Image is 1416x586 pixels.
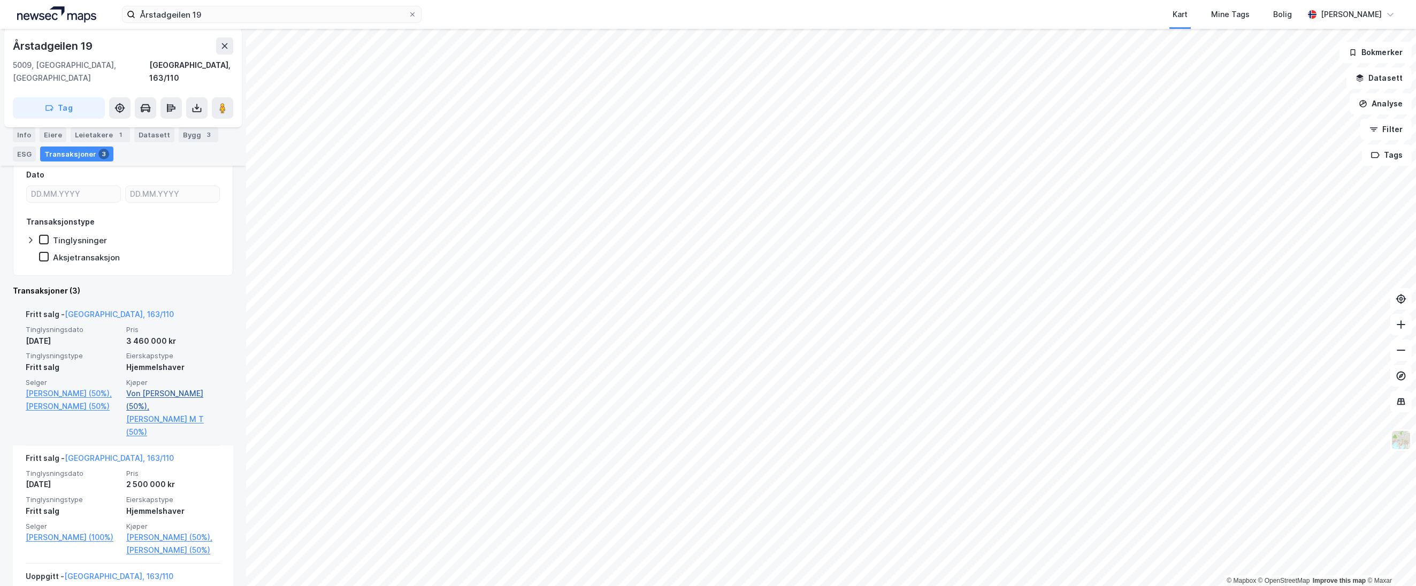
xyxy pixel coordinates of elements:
[1391,430,1411,450] img: Z
[134,127,174,142] div: Datasett
[13,127,35,142] div: Info
[1258,577,1310,584] a: OpenStreetMap
[26,400,120,413] a: [PERSON_NAME] (50%)
[126,544,220,557] a: [PERSON_NAME] (50%)
[1346,67,1412,89] button: Datasett
[26,478,120,491] div: [DATE]
[26,469,120,478] span: Tinglysningsdato
[13,97,105,119] button: Tag
[26,531,120,544] a: [PERSON_NAME] (100%)
[13,284,233,297] div: Transaksjoner (3)
[26,378,120,387] span: Selger
[1350,93,1412,114] button: Analyse
[126,387,220,413] a: Von [PERSON_NAME] (50%),
[1173,8,1188,21] div: Kart
[126,478,220,491] div: 2 500 000 kr
[126,361,220,374] div: Hjemmelshaver
[126,495,220,504] span: Eierskapstype
[26,522,120,531] span: Selger
[26,387,120,400] a: [PERSON_NAME] (50%),
[126,413,220,438] a: [PERSON_NAME] M T (50%)
[1363,535,1416,586] iframe: Chat Widget
[126,469,220,478] span: Pris
[149,59,233,84] div: [GEOGRAPHIC_DATA], 163/110
[71,127,130,142] div: Leietakere
[65,310,174,319] a: [GEOGRAPHIC_DATA], 163/110
[26,335,120,348] div: [DATE]
[13,59,149,84] div: 5009, [GEOGRAPHIC_DATA], [GEOGRAPHIC_DATA]
[26,495,120,504] span: Tinglysningstype
[1340,42,1412,63] button: Bokmerker
[27,186,120,202] input: DD.MM.YYYY
[203,129,214,140] div: 3
[26,505,120,518] div: Fritt salg
[126,325,220,334] span: Pris
[1273,8,1292,21] div: Bolig
[64,572,173,581] a: [GEOGRAPHIC_DATA], 163/110
[13,37,95,55] div: Årstadgeilen 19
[26,168,44,181] div: Dato
[26,325,120,334] span: Tinglysningsdato
[40,127,66,142] div: Eiere
[26,308,174,325] div: Fritt salg -
[1321,8,1382,21] div: [PERSON_NAME]
[126,186,219,202] input: DD.MM.YYYY
[126,505,220,518] div: Hjemmelshaver
[1362,144,1412,166] button: Tags
[40,146,113,161] div: Transaksjoner
[1363,535,1416,586] div: Kontrollprogram for chat
[126,351,220,360] span: Eierskapstype
[26,351,120,360] span: Tinglysningstype
[179,127,218,142] div: Bygg
[1211,8,1250,21] div: Mine Tags
[135,6,408,22] input: Søk på adresse, matrikkel, gårdeiere, leietakere eller personer
[1313,577,1366,584] a: Improve this map
[1227,577,1256,584] a: Mapbox
[17,6,96,22] img: logo.a4113a55bc3d86da70a041830d287a7e.svg
[1360,119,1412,140] button: Filter
[126,378,220,387] span: Kjøper
[26,215,95,228] div: Transaksjonstype
[26,452,174,469] div: Fritt salg -
[53,252,120,263] div: Aksjetransaksjon
[115,129,126,140] div: 1
[126,335,220,348] div: 3 460 000 kr
[26,361,120,374] div: Fritt salg
[98,149,109,159] div: 3
[13,146,36,161] div: ESG
[53,235,107,245] div: Tinglysninger
[65,453,174,462] a: [GEOGRAPHIC_DATA], 163/110
[126,531,220,544] a: [PERSON_NAME] (50%),
[126,522,220,531] span: Kjøper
